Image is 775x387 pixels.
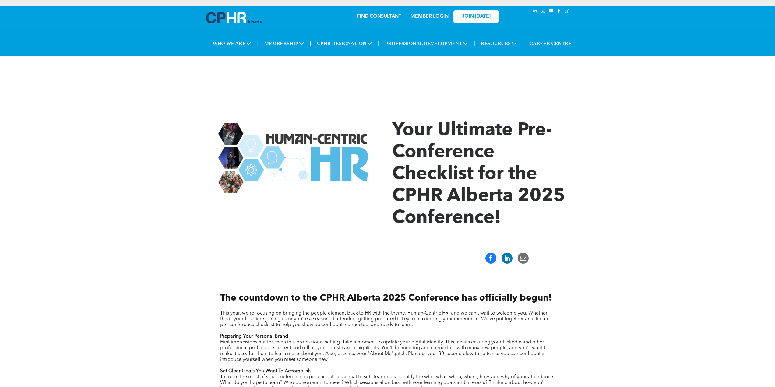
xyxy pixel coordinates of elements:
[265,39,307,50] span: MEMBERSHIP
[316,39,375,50] span: CPHR DESIGNATION
[453,10,499,23] a: JOIN [DATE]
[392,123,565,229] span: Your Ultimate Pre-Conference Checklist for the CPHR Alberta 2025 Conference!
[462,14,491,19] span: JOIN [DATE]
[206,12,262,23] img: A blue and white logo for cp alberta
[521,38,523,51] li: |
[220,336,288,341] strong: Preparing Your Personal Brand
[410,14,449,19] a: MEMBER LOGIN
[527,39,571,50] a: CAREER CENTRE
[311,38,312,51] li: |
[220,313,550,329] span: This year, we're focusing on bringing the people element back to HR with the theme, Human-Centric...
[472,38,474,51] li: |
[548,8,555,16] a: youtube
[220,342,548,364] span: First impressions matter, even in a professional setting. Take a moment to update your digital id...
[540,8,547,16] a: instagram
[564,8,570,16] a: Social network
[220,295,552,304] span: The countdown to the CPHR Alberta 2025 Conference has officially begun!
[384,39,468,50] span: PROFESSIONAL DEVELOPMENT
[478,39,517,50] span: RESOURCES
[379,38,381,51] li: |
[259,38,261,51] li: |
[357,14,401,19] a: FIND CONSULTANT
[220,371,311,375] strong: Set Clear Goals You Want To Accomplish
[556,8,562,16] a: facebook
[532,8,539,16] a: linkedin
[213,39,255,50] span: WHO WE ARE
